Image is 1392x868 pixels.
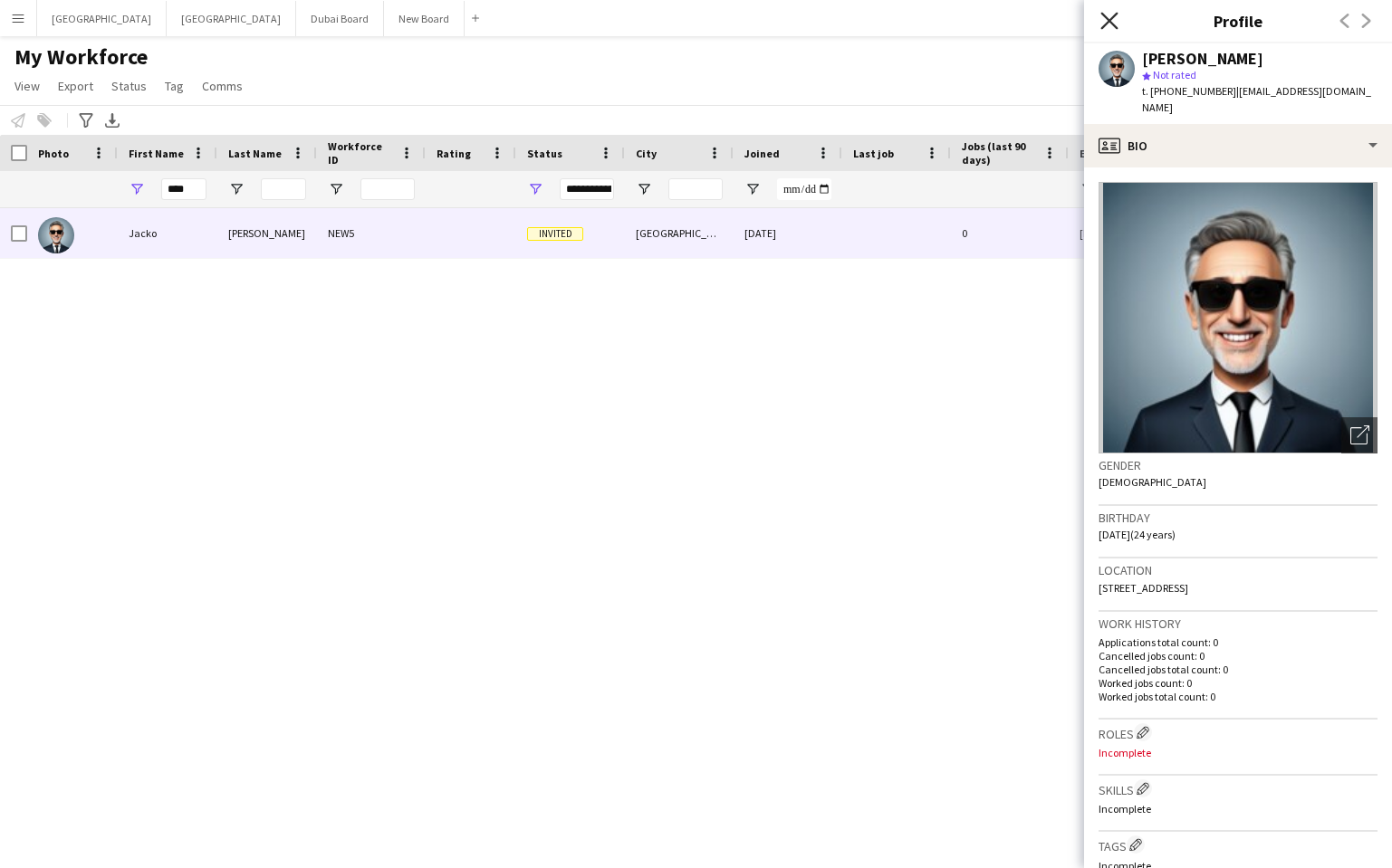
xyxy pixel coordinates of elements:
[1153,68,1196,81] span: Not rated
[951,208,1069,258] div: 0
[527,181,543,197] button: Open Filter Menu
[75,110,97,131] app-action-btn: Advanced filters
[625,208,734,258] div: [GEOGRAPHIC_DATA]
[14,78,40,94] span: View
[1142,84,1236,98] span: t. [PHONE_NUMBER]
[962,139,1036,167] span: Jobs (last 90 days)
[1080,147,1109,160] span: Email
[58,78,93,94] span: Export
[1099,475,1206,489] span: [DEMOGRAPHIC_DATA]
[228,147,282,160] span: Last Name
[1341,417,1378,453] div: Open photos pop-in
[1084,9,1392,33] h3: Profile
[296,1,384,36] button: Dubai Board
[328,139,393,167] span: Workforce ID
[328,181,344,197] button: Open Filter Menu
[129,181,145,197] button: Open Filter Menu
[118,208,217,258] div: Jacko
[1084,124,1392,167] div: Bio
[853,147,894,160] span: Last job
[734,208,842,258] div: [DATE]
[1099,615,1378,632] h3: Work history
[744,147,780,160] span: Joined
[261,178,306,200] input: Last Name Filter Input
[360,178,415,200] input: Workforce ID Filter Input
[777,178,831,200] input: Joined Filter Input
[317,208,426,258] div: NEW5
[38,217,74,253] img: Jacko Anderson
[1099,723,1378,742] h3: Roles
[1099,802,1378,816] p: Incomplete
[195,74,250,98] a: Comms
[38,147,69,160] span: Photo
[1099,779,1378,798] h3: Skills
[1099,746,1378,759] p: Incomplete
[1099,528,1176,541] span: [DATE] (24 years)
[668,178,723,200] input: City Filter Input
[37,1,167,36] button: [GEOGRAPHIC_DATA]
[636,147,657,160] span: City
[104,74,154,98] a: Status
[1099,562,1378,578] h3: Location
[1099,676,1378,690] p: Worked jobs count: 0
[161,178,206,200] input: First Name Filter Input
[217,208,317,258] div: [PERSON_NAME]
[1099,663,1378,676] p: Cancelled jobs total count: 0
[167,1,296,36] button: [GEOGRAPHIC_DATA]
[1099,510,1378,526] h3: Birthday
[744,181,761,197] button: Open Filter Menu
[228,181,245,197] button: Open Filter Menu
[1099,835,1378,854] h3: Tags
[384,1,465,36] button: New Board
[1142,51,1263,67] div: [PERSON_NAME]
[1080,181,1096,197] button: Open Filter Menu
[1099,635,1378,649] p: Applications total count: 0
[1099,690,1378,703] p: Worked jobs total count: 0
[437,147,471,160] span: Rating
[1142,84,1371,114] span: | [EMAIL_ADDRESS][DOMAIN_NAME]
[7,74,47,98] a: View
[51,74,101,98] a: Export
[101,110,123,131] app-action-btn: Export XLSX
[527,147,562,160] span: Status
[1099,457,1378,473] h3: Gender
[1099,182,1378,453] img: Crew avatar or photo
[1099,581,1188,595] span: [STREET_ADDRESS]
[636,181,652,197] button: Open Filter Menu
[165,78,184,94] span: Tag
[111,78,147,94] span: Status
[129,147,184,160] span: First Name
[527,227,583,241] span: Invited
[158,74,191,98] a: Tag
[14,43,148,71] span: My Workforce
[202,78,243,94] span: Comms
[1099,649,1378,663] p: Cancelled jobs count: 0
